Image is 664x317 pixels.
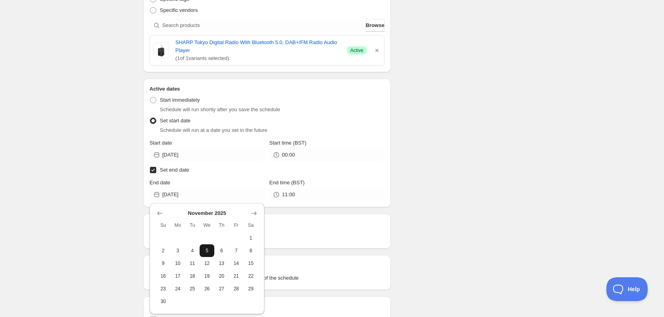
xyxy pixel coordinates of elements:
[185,270,200,282] button: Tuesday November 18 2025
[156,257,171,270] button: Sunday November 9 2025
[232,286,241,292] span: 28
[244,282,258,295] button: Saturday November 29 2025
[200,219,214,232] th: Wednesday
[188,247,197,254] span: 4
[229,282,244,295] button: Friday November 28 2025
[174,260,182,267] span: 10
[156,270,171,282] button: Sunday November 16 2025
[244,232,258,244] button: Saturday November 1 2025
[188,286,197,292] span: 25
[247,286,255,292] span: 29
[174,247,182,254] span: 3
[247,260,255,267] span: 15
[188,260,197,267] span: 11
[159,286,167,292] span: 23
[269,180,305,186] span: End time (BST)
[203,247,211,254] span: 5
[149,85,384,93] h2: Active dates
[232,222,241,228] span: Fr
[149,303,384,311] h2: Countdown timer
[606,277,648,301] iframe: Toggle Customer Support
[247,222,255,228] span: Sa
[217,286,226,292] span: 27
[350,47,363,54] span: Active
[154,208,165,219] button: Show previous month, October 2025
[214,244,229,257] button: Thursday November 6 2025
[160,118,190,124] span: Set start date
[185,219,200,232] th: Tuesday
[171,219,185,232] th: Monday
[159,260,167,267] span: 9
[188,273,197,279] span: 18
[214,270,229,282] button: Thursday November 20 2025
[244,257,258,270] button: Saturday November 15 2025
[217,247,226,254] span: 6
[232,247,241,254] span: 7
[203,273,211,279] span: 19
[149,261,384,269] h2: Tags
[229,244,244,257] button: Friday November 7 2025
[229,257,244,270] button: Friday November 14 2025
[160,97,200,103] span: Start immediately
[217,260,226,267] span: 13
[160,127,267,133] span: Schedule will run at a date you set in the future
[200,244,214,257] button: Wednesday November 5 2025
[174,222,182,228] span: Mo
[171,244,185,257] button: Monday November 3 2025
[156,244,171,257] button: Sunday November 2 2025
[175,54,341,62] span: ( 1 of 1 variants selected)
[160,167,189,173] span: Set end date
[217,273,226,279] span: 20
[229,270,244,282] button: Friday November 21 2025
[185,244,200,257] button: Tuesday November 4 2025
[159,222,167,228] span: Su
[160,106,280,112] span: Schedule will run shortly after you save the schedule
[247,235,255,241] span: 1
[232,260,241,267] span: 14
[203,222,211,228] span: We
[175,39,341,54] a: SHARP Tokyo Digital Radio With Bluetooth 5.0, DAB+/FM Radio Audio Player
[174,273,182,279] span: 17
[171,270,185,282] button: Monday November 17 2025
[203,286,211,292] span: 26
[160,7,198,13] span: Specific vendors
[171,257,185,270] button: Monday November 10 2025
[203,260,211,267] span: 12
[174,286,182,292] span: 24
[244,244,258,257] button: Saturday November 8 2025
[214,219,229,232] th: Thursday
[171,282,185,295] button: Monday November 24 2025
[156,219,171,232] th: Sunday
[200,282,214,295] button: Wednesday November 26 2025
[214,257,229,270] button: Thursday November 13 2025
[366,21,384,29] span: Browse
[217,222,226,228] span: Th
[149,140,172,146] span: Start date
[244,219,258,232] th: Saturday
[185,257,200,270] button: Tuesday November 11 2025
[156,295,171,308] button: Sunday November 30 2025
[247,273,255,279] span: 22
[200,270,214,282] button: Wednesday November 19 2025
[188,222,197,228] span: Tu
[159,298,167,305] span: 30
[232,273,241,279] span: 21
[229,219,244,232] th: Friday
[162,19,364,32] input: Search products
[249,208,260,219] button: Show next month, December 2025
[149,180,170,186] span: End date
[366,19,384,32] button: Browse
[244,270,258,282] button: Saturday November 22 2025
[149,220,384,228] h2: Repeating
[200,257,214,270] button: Wednesday November 12 2025
[185,282,200,295] button: Tuesday November 25 2025
[159,273,167,279] span: 16
[156,282,171,295] button: Sunday November 23 2025
[247,247,255,254] span: 8
[159,247,167,254] span: 2
[269,140,306,146] span: Start time (BST)
[214,282,229,295] button: Thursday November 27 2025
